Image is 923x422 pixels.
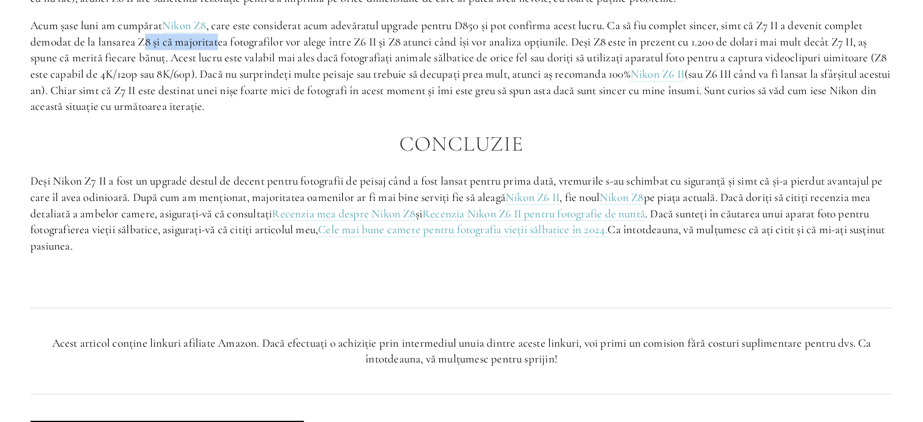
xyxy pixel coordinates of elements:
[30,18,162,32] font: Acum șase luni am cumpărat
[30,18,889,81] font: , care este considerat acum adevăratul upgrade pentru D850 și pot confirma acest lucru. Ca să fiu...
[416,206,422,220] font: și
[52,336,874,366] font: Acest articol conține linkuri afiliate Amazon. Dacă efectuați o achiziție prin intermediul unuia ...
[600,190,644,204] font: Nikon Z8
[30,222,887,253] font: Ca întotdeauna, vă mulțumesc că ați citit și că mi-ați susținut pasiunea.
[399,131,523,157] font: Concluzie
[272,206,415,220] font: Recenzia mea despre Nikon Z8
[30,190,873,220] font: pe piața actuală. Dacă doriți să citiți recenzia mea detaliată a ambelor camere, asigurați-vă că ...
[162,18,206,33] a: Nikon Z8
[30,174,885,204] font: Deși Nikon Z7 II a fost un upgrade destul de decent pentru fotografii de peisaj când a fost lansa...
[631,67,685,81] font: Nikon Z6 II
[422,206,645,220] font: Recenzia Nikon Z6 II pentru fotografie de nuntă
[600,190,644,205] a: Nikon Z8
[422,206,645,222] a: Recenzia Nikon Z6 II pentru fotografie de nuntă
[318,222,607,237] a: Cele mai bune camere pentru fotografia vieții sălbatice în 2024.
[30,67,893,113] font: (sau Z6 III când va fi lansat la sfârșitul acestui an). Chiar simt că Z7 II este destinat unei ni...
[505,190,560,204] font: Nikon Z6 II
[272,206,415,222] a: Recenzia mea despre Nikon Z8
[505,190,560,205] a: Nikon Z6 II
[560,190,600,204] font: , fie noul
[318,222,607,236] font: Cele mai bune camere pentru fotografia vieții sălbatice în 2024.
[631,67,685,82] a: Nikon Z6 II
[162,18,206,32] font: Nikon Z8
